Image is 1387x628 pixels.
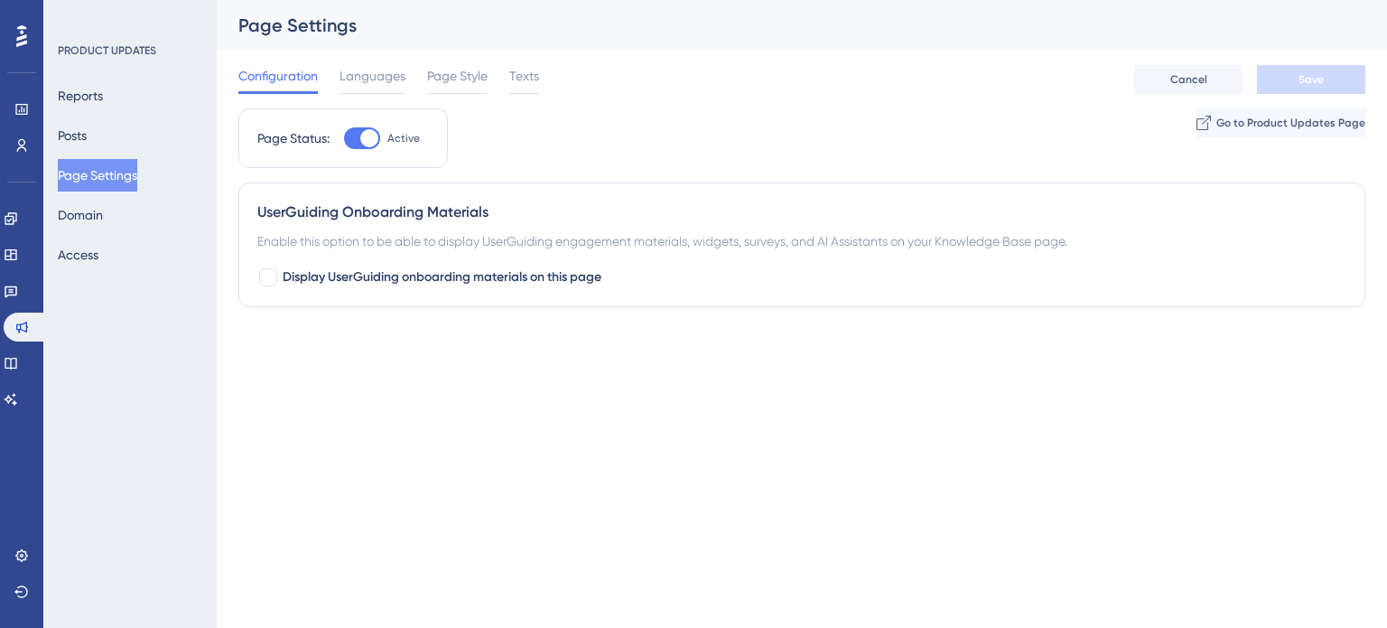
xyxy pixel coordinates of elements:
[1299,72,1324,87] span: Save
[1196,108,1365,137] button: Go to Product Updates Page
[58,119,87,152] button: Posts
[238,13,1320,38] div: Page Settings
[257,127,330,149] div: Page Status:
[509,65,539,87] span: Texts
[1170,72,1207,87] span: Cancel
[427,65,488,87] span: Page Style
[58,199,103,231] button: Domain
[1216,116,1365,130] span: Go to Product Updates Page
[1134,65,1243,94] button: Cancel
[257,202,1346,223] div: UserGuiding Onboarding Materials
[340,65,405,87] span: Languages
[238,65,318,87] span: Configuration
[257,230,1346,252] div: Enable this option to be able to display UserGuiding engagement materials, widgets, surveys, and ...
[58,43,156,58] div: PRODUCT UPDATES
[58,159,137,192] button: Page Settings
[58,80,103,112] button: Reports
[58,239,98,271] button: Access
[283,267,601,288] span: Display UserGuiding onboarding materials on this page
[387,131,420,145] span: Active
[1257,65,1365,94] button: Save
